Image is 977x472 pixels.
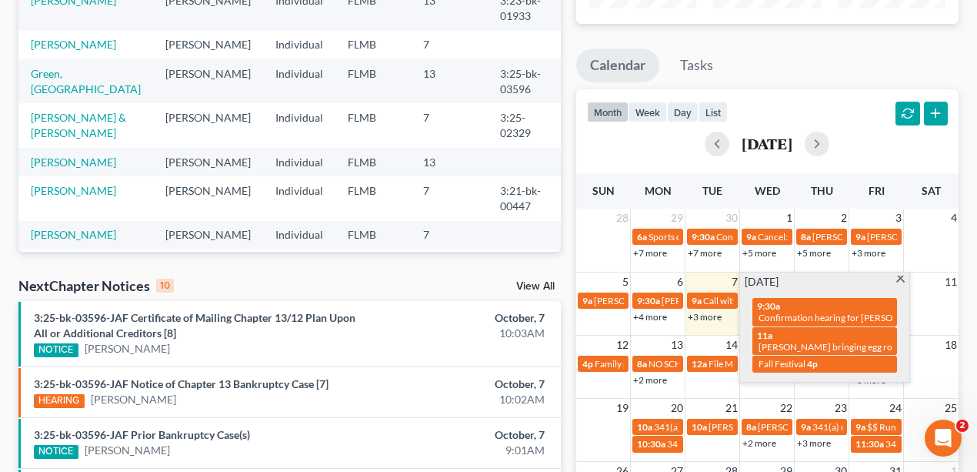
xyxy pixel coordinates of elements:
span: 8a [801,231,811,243]
span: Call with [PERSON_NAME] [703,295,812,306]
span: [PERSON_NAME] Hair appt [709,421,820,433]
a: +5 more [797,247,831,259]
td: 3:21-bk-00447 [488,176,562,220]
span: Sat [922,184,941,197]
span: 9a [692,295,702,306]
a: Green, [GEOGRAPHIC_DATA] [31,67,141,95]
span: 10a [637,421,652,433]
div: NOTICE [34,445,78,459]
span: 4 [949,209,959,227]
span: 9:30a [757,300,780,312]
button: list [699,102,728,122]
span: 25 [943,399,959,417]
a: [PERSON_NAME] [31,38,116,51]
button: day [667,102,699,122]
span: 4p [582,358,593,370]
td: 3:25-bk-03518 [488,249,562,293]
span: 9a [582,295,592,306]
td: FLMB [335,176,411,220]
span: 21 [724,399,739,417]
span: 9a [855,421,865,433]
a: +3 more [688,311,722,323]
span: 9a [746,231,756,243]
span: Cancel: DC Dental Appt [PERSON_NAME] [758,231,926,243]
td: FLMB [335,103,411,147]
span: Thu [811,184,833,197]
span: Sports dress down day [649,231,739,243]
div: NextChapter Notices [18,276,174,295]
a: 3:25-bk-03596-JAF Notice of Chapter 13 Bankruptcy Case [7] [34,377,328,390]
td: FLMB [335,31,411,59]
a: +5 more [742,247,776,259]
td: Individual [263,249,335,293]
button: month [587,102,629,122]
span: 2 [956,420,969,432]
td: 7 [411,103,488,147]
td: FLMB [335,249,411,293]
a: +2 more [742,437,776,449]
span: File Motion for extension of time for [PERSON_NAME] [709,358,926,370]
td: [PERSON_NAME] [153,148,263,176]
span: [PERSON_NAME] on-site training [758,421,892,433]
span: 29 [669,209,685,227]
span: 4p [807,358,818,370]
a: +3 more [852,247,885,259]
span: 6a [637,231,647,243]
span: 341(a) meeting for [PERSON_NAME] [654,421,802,433]
span: 7 [730,273,739,291]
div: 10 [156,279,174,293]
span: 11a [757,330,772,341]
iframe: Intercom live chat [925,420,962,457]
a: View All [516,281,555,292]
td: 7 [411,249,488,293]
span: 11:30a [855,438,884,450]
td: 3:25-02329 [488,103,562,147]
div: October, 7 [385,427,545,443]
span: [PERSON_NAME] [EMAIL_ADDRESS][DOMAIN_NAME] [PHONE_NUMBER] [662,295,972,306]
td: [PERSON_NAME] [153,31,263,59]
span: 14 [724,336,739,354]
a: [PERSON_NAME] [31,156,116,169]
span: 9a [855,231,865,243]
a: [PERSON_NAME] [91,392,176,407]
span: 12 [615,336,630,354]
span: 12a [692,358,707,370]
td: FLMB [335,148,411,176]
span: 13 [669,336,685,354]
span: 9:30a [692,231,715,243]
div: 10:02AM [385,392,545,407]
span: Sun [592,184,615,197]
td: Individual [263,148,335,176]
span: 341(a) meeting for [PERSON_NAME] [812,421,961,433]
a: [PERSON_NAME] & [PERSON_NAME] [31,111,126,139]
a: Calendar [576,49,659,82]
a: [PERSON_NAME] [85,443,170,458]
h2: [DATE] [742,136,792,152]
td: FLMB [335,221,411,249]
span: 10:30a [637,438,665,450]
td: FLMB [335,59,411,103]
span: 3 [894,209,903,227]
a: [PERSON_NAME] [31,228,116,241]
span: 28 [615,209,630,227]
span: Tue [702,184,722,197]
span: Family photos [595,358,652,370]
span: 23 [833,399,849,417]
td: 13 [411,148,488,176]
a: Tasks [666,49,727,82]
span: Mon [645,184,672,197]
div: 10:03AM [385,326,545,341]
span: NO SCHOOL [649,358,700,370]
span: 24 [888,399,903,417]
a: [PERSON_NAME] [85,341,170,357]
span: 22 [779,399,794,417]
span: Wed [755,184,780,197]
span: 19 [615,399,630,417]
span: 2 [839,209,849,227]
td: [PERSON_NAME] [153,103,263,147]
span: 341(a) meeting for [PERSON_NAME] [667,438,815,450]
div: NOTICE [34,343,78,357]
span: Confirmation hearing for [PERSON_NAME] [759,312,933,323]
span: 20 [669,399,685,417]
span: Fri [869,184,885,197]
